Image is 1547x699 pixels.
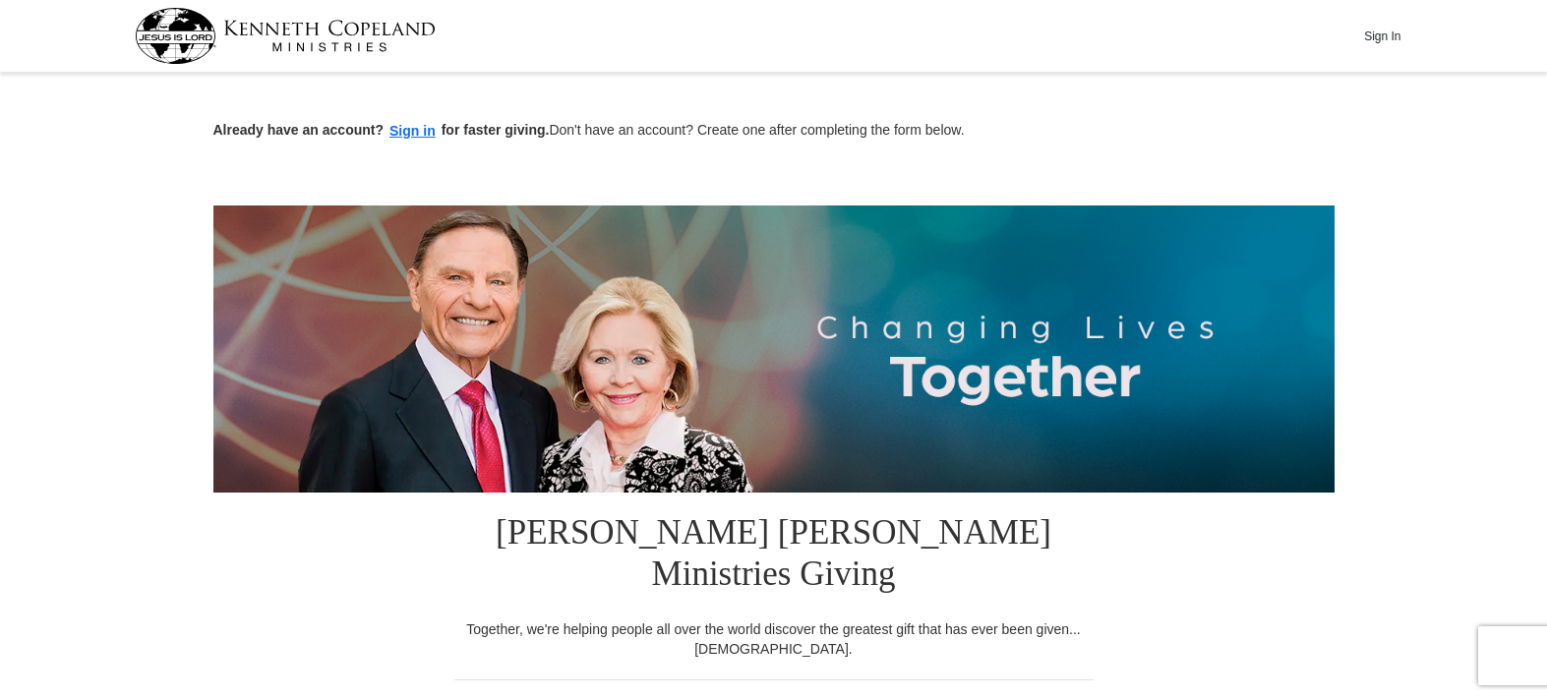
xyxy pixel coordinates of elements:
[1353,21,1412,51] button: Sign In
[135,8,436,64] img: kcm-header-logo.svg
[213,122,550,138] strong: Already have an account? for faster giving.
[454,493,1094,619] h1: [PERSON_NAME] [PERSON_NAME] Ministries Giving
[384,120,442,143] button: Sign in
[213,120,1335,143] p: Don't have an account? Create one after completing the form below.
[454,619,1094,659] div: Together, we're helping people all over the world discover the greatest gift that has ever been g...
